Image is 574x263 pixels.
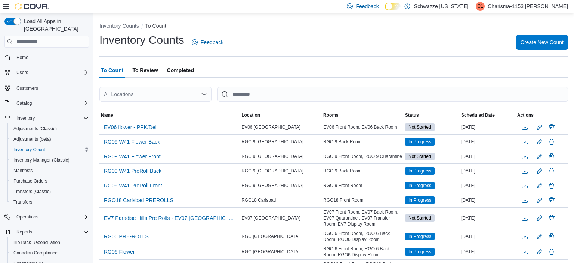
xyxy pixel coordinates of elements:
span: Users [13,68,89,77]
button: Catalog [1,98,92,108]
span: RGO 9 [GEOGRAPHIC_DATA] [241,183,303,189]
span: EV06 [GEOGRAPHIC_DATA] [241,124,300,130]
button: Delete [547,214,556,223]
div: [DATE] [460,123,516,132]
span: RGO 9 [GEOGRAPHIC_DATA] [241,168,303,174]
button: Reports [13,227,35,236]
button: Inventory [13,114,38,123]
span: RG09 W41 Flower Front [104,153,161,160]
input: Dark Mode [385,3,401,10]
a: Inventory Manager (Classic) [10,156,72,165]
span: In Progress [405,233,435,240]
div: RGO 9 Front Room, RGO 9 Quarantine [322,152,404,161]
a: Home [13,53,31,62]
p: Charisma-1153 [PERSON_NAME] [488,2,568,11]
span: In Progress [408,138,431,145]
button: Delete [547,247,556,256]
span: Customers [16,85,38,91]
span: Purchase Orders [10,177,89,186]
span: In Progress [405,248,435,256]
span: Operations [13,212,89,221]
span: BioTrack Reconciliation [13,239,60,245]
button: Edit count details [535,212,544,224]
button: Inventory Counts [99,23,139,29]
span: Not Started [408,124,431,131]
span: Inventory [16,115,35,121]
div: [DATE] [460,214,516,223]
span: In Progress [405,196,435,204]
div: [DATE] [460,166,516,175]
button: Edit count details [535,122,544,133]
button: Edit count details [535,195,544,206]
div: [DATE] [460,247,516,256]
span: RGO18 Carlsbad PREROLLS [104,196,173,204]
div: RGO 9 Front Room [322,181,404,190]
button: Name [99,111,240,120]
div: RGO 9 Back Room [322,137,404,146]
a: Canadian Compliance [10,248,61,257]
button: Home [1,52,92,63]
div: [DATE] [460,152,516,161]
button: Transfers [7,197,92,207]
span: In Progress [408,182,431,189]
span: RGO [GEOGRAPHIC_DATA] [241,249,300,255]
button: Edit count details [535,180,544,191]
button: Reports [1,227,92,237]
div: [DATE] [460,181,516,190]
span: Transfers [13,199,32,205]
button: Purchase Orders [7,176,92,186]
p: Schwazze [US_STATE] [414,2,469,11]
h1: Inventory Counts [99,33,184,48]
button: Canadian Compliance [7,248,92,258]
span: Transfers (Classic) [13,189,51,195]
span: EV06 flower - PPK/Deli [104,123,158,131]
button: Adjustments (Classic) [7,123,92,134]
button: Manifests [7,165,92,176]
span: RGO [GEOGRAPHIC_DATA] [241,233,300,239]
span: In Progress [405,167,435,175]
button: Delete [547,166,556,175]
span: RGO18 Carlsbad [241,197,276,203]
span: In Progress [405,182,435,189]
div: [DATE] [460,196,516,205]
button: Inventory Count [7,144,92,155]
span: Feedback [201,39,223,46]
button: Edit count details [535,165,544,177]
button: RGO18 Carlsbad PREROLLS [101,195,176,206]
span: RG09 W41 Flower Back [104,138,160,146]
button: Location [240,111,322,120]
span: Adjustments (Classic) [13,126,57,132]
button: Create New Count [516,35,568,50]
span: Load All Apps in [GEOGRAPHIC_DATA] [21,18,89,33]
span: RG09 W41 PreRoll Front [104,182,162,189]
span: To Review [132,63,158,78]
span: Status [405,112,419,118]
img: Cova [15,3,49,10]
a: Manifests [10,166,36,175]
span: Not Started [408,153,431,160]
button: RG06 PRE-ROLLS [101,231,152,242]
button: RG06 Flower [101,246,138,257]
span: Reports [13,227,89,236]
span: Users [16,70,28,76]
span: RGO 9 [GEOGRAPHIC_DATA] [241,153,303,159]
button: Edit count details [535,151,544,162]
span: Customers [13,83,89,92]
div: EV06 Front Room, EV06 Back Room [322,123,404,132]
span: Home [16,55,28,61]
button: Users [1,67,92,78]
span: Transfers (Classic) [10,187,89,196]
span: Transfers [10,198,89,207]
button: Delete [547,123,556,132]
span: Manifests [10,166,89,175]
button: Transfers (Classic) [7,186,92,197]
button: Delete [547,152,556,161]
span: Feedback [356,3,379,10]
span: Not Started [405,123,435,131]
nav: An example of EuiBreadcrumbs [99,22,568,31]
button: Status [404,111,460,120]
button: Edit count details [535,231,544,242]
span: In Progress [408,248,431,255]
a: Adjustments (Classic) [10,124,60,133]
